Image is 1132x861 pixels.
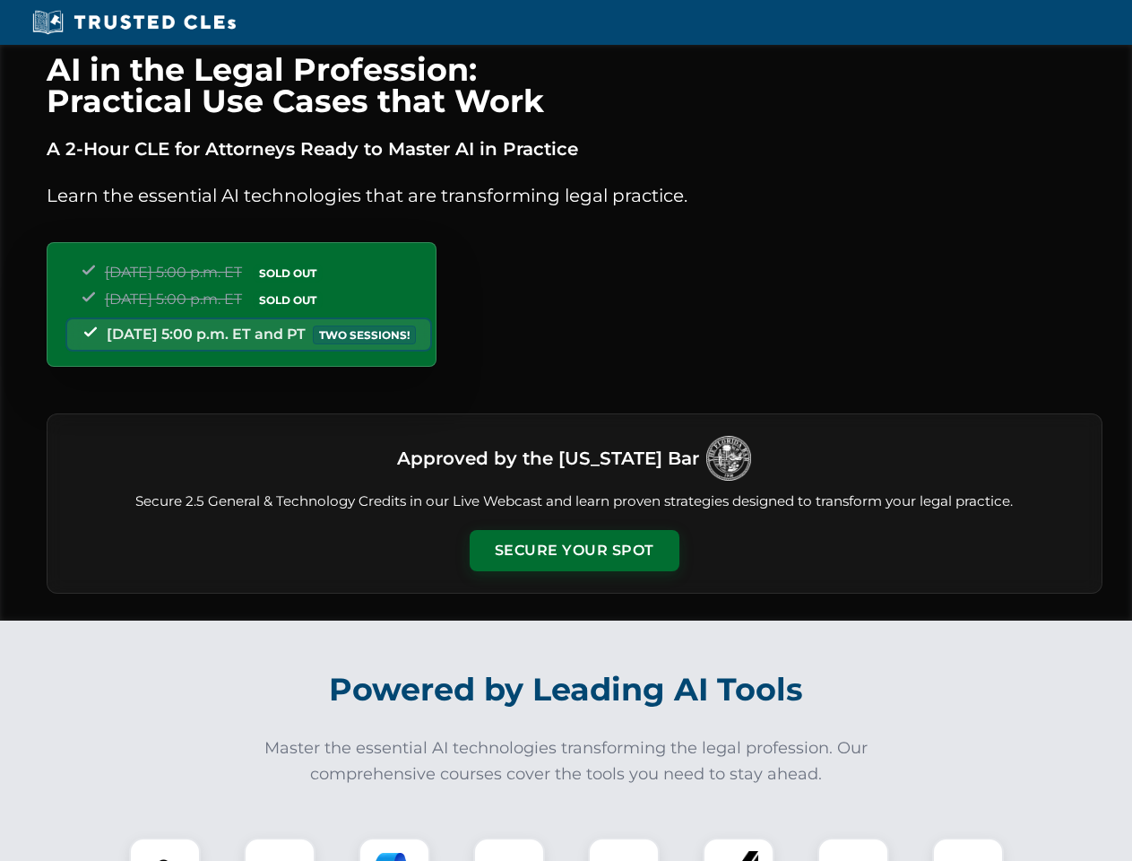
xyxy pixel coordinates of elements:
p: Secure 2.5 General & Technology Credits in our Live Webcast and learn proven strategies designed ... [69,491,1080,512]
h2: Powered by Leading AI Tools [70,658,1063,721]
p: A 2-Hour CLE for Attorneys Ready to Master AI in Practice [47,135,1102,163]
button: Secure Your Spot [470,530,679,571]
p: Learn the essential AI technologies that are transforming legal practice. [47,181,1102,210]
span: SOLD OUT [253,264,323,283]
p: Master the essential AI technologies transforming the legal profession. Our comprehensive courses... [253,735,880,787]
span: [DATE] 5:00 p.m. ET [105,264,242,281]
h1: AI in the Legal Profession: Practical Use Cases that Work [47,54,1102,117]
img: Logo [706,436,751,481]
span: [DATE] 5:00 p.m. ET [105,291,242,308]
img: Trusted CLEs [27,9,241,36]
h3: Approved by the [US_STATE] Bar [397,442,699,474]
span: SOLD OUT [253,291,323,309]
